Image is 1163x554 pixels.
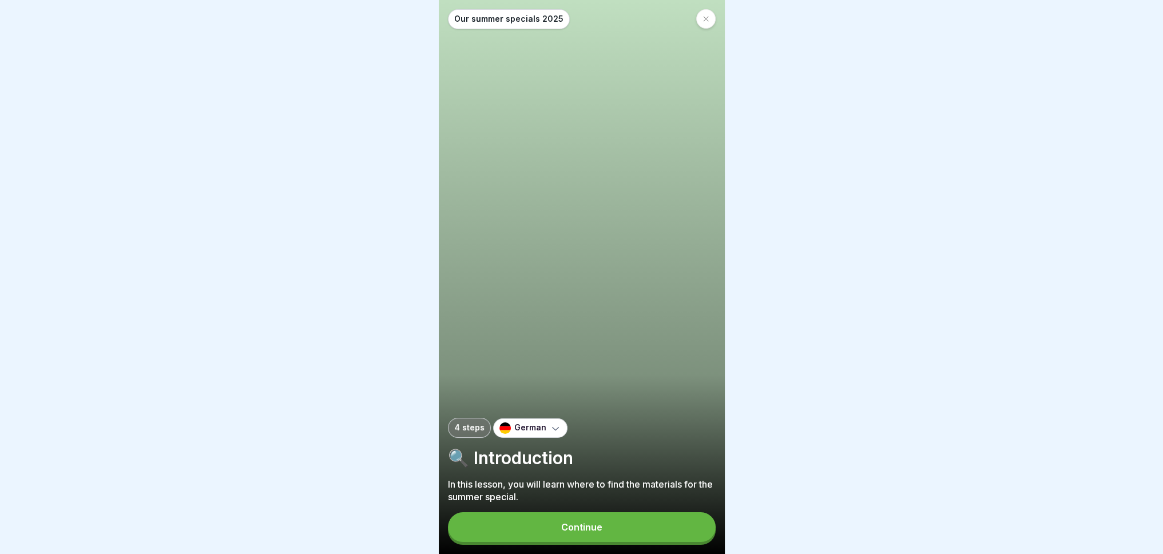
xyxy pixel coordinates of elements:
[561,521,602,533] font: Continue
[514,422,546,432] font: German
[454,422,485,432] font: 4 steps
[448,448,573,468] font: 🔍 Introduction
[499,422,511,434] img: de.svg
[454,14,563,23] font: Our summer specials 2025
[448,512,716,542] button: Continue
[448,478,713,502] font: In this lesson, you will learn where to find the materials for the summer special.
